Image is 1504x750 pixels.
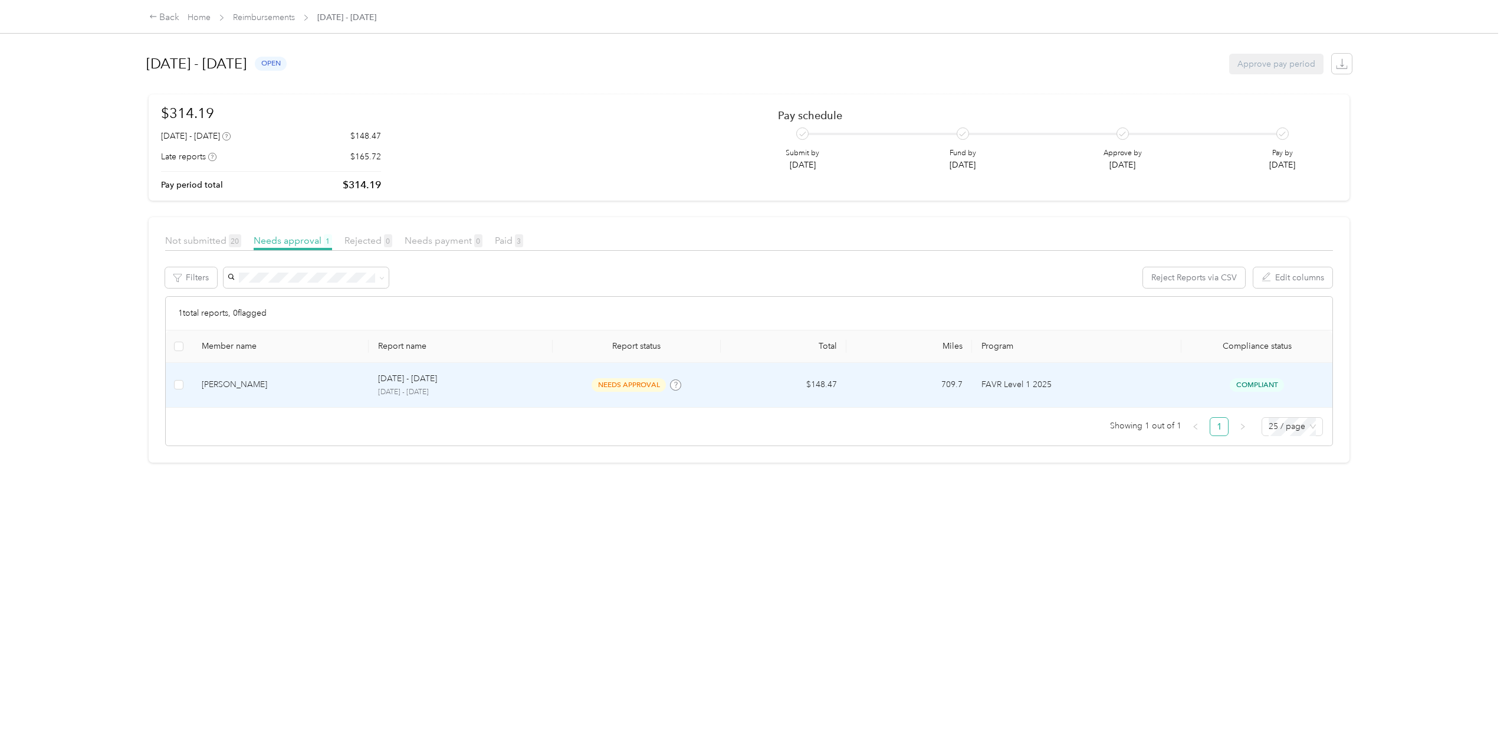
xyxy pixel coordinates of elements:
[166,297,1333,330] div: 1 total reports, 0 flagged
[149,11,180,25] div: Back
[1186,417,1205,436] li: Previous Page
[562,341,711,351] span: Report status
[343,178,381,192] p: $314.19
[161,179,223,191] p: Pay period total
[202,378,359,391] div: [PERSON_NAME]
[384,234,392,247] span: 0
[592,378,666,392] span: needs approval
[1210,417,1229,436] li: 1
[972,330,1181,363] th: Program
[192,330,369,363] th: Member name
[1253,267,1332,288] button: Edit columns
[846,363,972,408] td: 709.7
[1269,148,1295,159] p: Pay by
[515,234,523,247] span: 3
[778,109,1316,122] h2: Pay schedule
[350,150,381,163] p: $165.72
[188,12,211,22] a: Home
[972,363,1181,408] td: FAVR Level 1 2025
[1143,267,1245,288] button: Reject Reports via CSV
[1192,423,1199,430] span: left
[202,341,359,351] div: Member name
[786,148,819,159] p: Submit by
[1230,378,1284,392] span: Compliant
[254,235,332,246] span: Needs approval
[950,148,976,159] p: Fund by
[1233,417,1252,436] li: Next Page
[165,267,217,288] button: Filters
[146,50,247,78] h1: [DATE] - [DATE]
[495,235,523,246] span: Paid
[1110,417,1181,435] span: Showing 1 out of 1
[324,234,332,247] span: 1
[350,130,381,142] p: $148.47
[1269,418,1316,435] span: 25 / page
[950,159,976,171] p: [DATE]
[405,235,482,246] span: Needs payment
[474,234,482,247] span: 0
[1104,148,1142,159] p: Approve by
[730,341,837,351] div: Total
[786,159,819,171] p: [DATE]
[165,235,241,246] span: Not submitted
[1186,417,1205,436] button: left
[369,330,553,363] th: Report name
[1233,417,1252,436] button: right
[229,234,241,247] span: 20
[1262,417,1323,436] div: Page Size
[233,12,295,22] a: Reimbursements
[317,11,376,24] span: [DATE] - [DATE]
[378,372,437,385] p: [DATE] - [DATE]
[161,150,216,163] div: Late reports
[255,57,287,70] span: open
[1239,423,1246,430] span: right
[1269,159,1295,171] p: [DATE]
[1191,341,1323,351] span: Compliance status
[981,378,1172,391] p: FAVR Level 1 2025
[378,387,544,398] p: [DATE] - [DATE]
[721,363,846,408] td: $148.47
[161,103,382,123] h1: $314.19
[344,235,392,246] span: Rejected
[1104,159,1142,171] p: [DATE]
[1438,684,1504,750] iframe: Everlance-gr Chat Button Frame
[161,130,231,142] div: [DATE] - [DATE]
[1210,418,1228,435] a: 1
[856,341,963,351] div: Miles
